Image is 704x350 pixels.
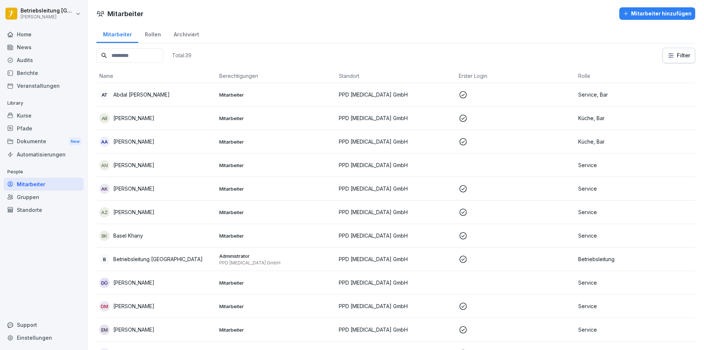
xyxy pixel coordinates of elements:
p: PPD [MEDICAL_DATA] GmbH [339,279,453,286]
th: Erster Login [456,69,576,83]
p: PPD [MEDICAL_DATA] GmbH [339,91,453,98]
p: Mitarbeiter [219,162,333,169]
a: Veranstaltungen [4,79,84,92]
p: Service [578,326,692,333]
p: [PERSON_NAME] [113,138,154,145]
p: Mitarbeiter [219,209,333,216]
p: Mitarbeiter [219,115,333,122]
a: Einstellungen [4,331,84,344]
div: AT [99,90,110,100]
div: EM [99,325,110,335]
p: Service [578,232,692,239]
div: B [99,254,110,264]
p: People [4,166,84,178]
a: Berichte [4,66,84,79]
p: Service, Bar [578,91,692,98]
div: Mitarbeiter [96,24,138,43]
p: [PERSON_NAME] [113,185,154,192]
p: Mitarbeiter [219,279,333,286]
a: Automatisierungen [4,148,84,161]
p: Service [578,208,692,216]
p: PPD [MEDICAL_DATA] GmbH [219,260,333,266]
p: PPD [MEDICAL_DATA] GmbH [339,232,453,239]
th: Name [96,69,216,83]
p: Mitarbeiter [219,185,333,192]
p: [PERSON_NAME] [113,208,154,216]
p: Total: 39 [172,52,191,59]
p: Basel Khany [113,232,143,239]
p: PPD [MEDICAL_DATA] GmbH [339,208,453,216]
a: DokumenteNew [4,135,84,148]
p: PPD [MEDICAL_DATA] GmbH [339,255,453,263]
p: Küche, Bar [578,138,692,145]
button: Filter [663,48,695,63]
p: PPD [MEDICAL_DATA] GmbH [339,185,453,192]
div: AN [99,160,110,170]
a: Standorte [4,203,84,216]
p: Abdal [PERSON_NAME] [113,91,170,98]
div: Filter [667,52,690,59]
div: Mitarbeiter hinzufügen [623,10,692,18]
p: [PERSON_NAME] [113,302,154,310]
a: Gruppen [4,191,84,203]
p: Küche, Bar [578,114,692,122]
p: Mitarbeiter [219,303,333,310]
p: Service [578,279,692,286]
h1: Mitarbeiter [107,9,143,19]
p: Betriebsleitung [578,255,692,263]
p: Betriebsleitung [GEOGRAPHIC_DATA] [21,8,74,14]
p: Library [4,97,84,109]
a: Mitarbeiter [4,178,84,191]
p: Service [578,161,692,169]
p: [PERSON_NAME] [113,161,154,169]
div: AK [99,184,110,194]
div: AZ [99,207,110,217]
a: Audits [4,54,84,66]
div: AA [99,137,110,147]
a: Home [4,28,84,41]
button: Mitarbeiter hinzufügen [619,7,695,20]
p: Betriebsleitung [GEOGRAPHIC_DATA] [113,255,203,263]
p: Administrator [219,253,333,259]
a: Archiviert [167,24,205,43]
th: Berechtigungen [216,69,336,83]
a: Kurse [4,109,84,122]
p: Mitarbeiter [219,91,333,98]
th: Standort [336,69,456,83]
a: News [4,41,84,54]
div: DÖ [99,278,110,288]
div: Support [4,318,84,331]
p: [PERSON_NAME] [113,114,154,122]
div: New [69,137,81,146]
p: Mitarbeiter [219,232,333,239]
th: Rolle [575,69,695,83]
div: AB [99,113,110,123]
a: Pfade [4,122,84,135]
p: [PERSON_NAME] [113,279,154,286]
p: PPD [MEDICAL_DATA] GmbH [339,138,453,145]
p: PPD [MEDICAL_DATA] GmbH [339,302,453,310]
div: Dokumente [4,135,84,148]
p: Service [578,185,692,192]
p: PPD [MEDICAL_DATA] GmbH [339,114,453,122]
p: PPD [MEDICAL_DATA] GmbH [339,326,453,333]
p: [PERSON_NAME] [113,326,154,333]
p: PPD [MEDICAL_DATA] GmbH [339,161,453,169]
p: Mitarbeiter [219,138,333,145]
a: Rollen [138,24,167,43]
div: BK [99,231,110,241]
